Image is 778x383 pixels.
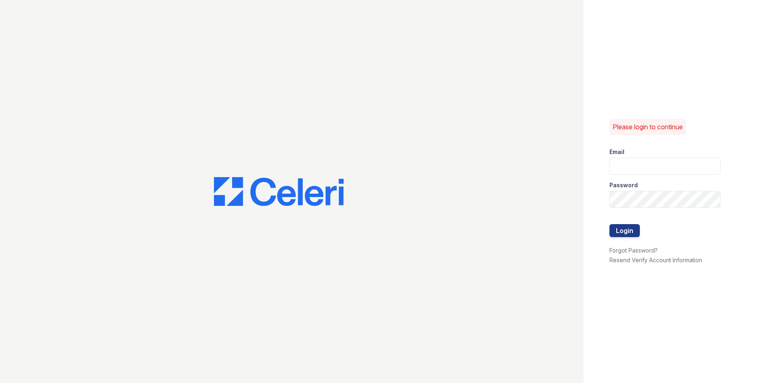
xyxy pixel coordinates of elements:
img: CE_Logo_Blue-a8612792a0a2168367f1c8372b55b34899dd931a85d93a1a3d3e32e68fde9ad4.png [214,177,344,206]
label: Password [609,181,638,189]
label: Email [609,148,624,156]
p: Please login to continue [613,122,683,132]
a: Resend Verify Account Information [609,257,702,263]
a: Forgot Password? [609,247,658,254]
button: Login [609,224,640,237]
